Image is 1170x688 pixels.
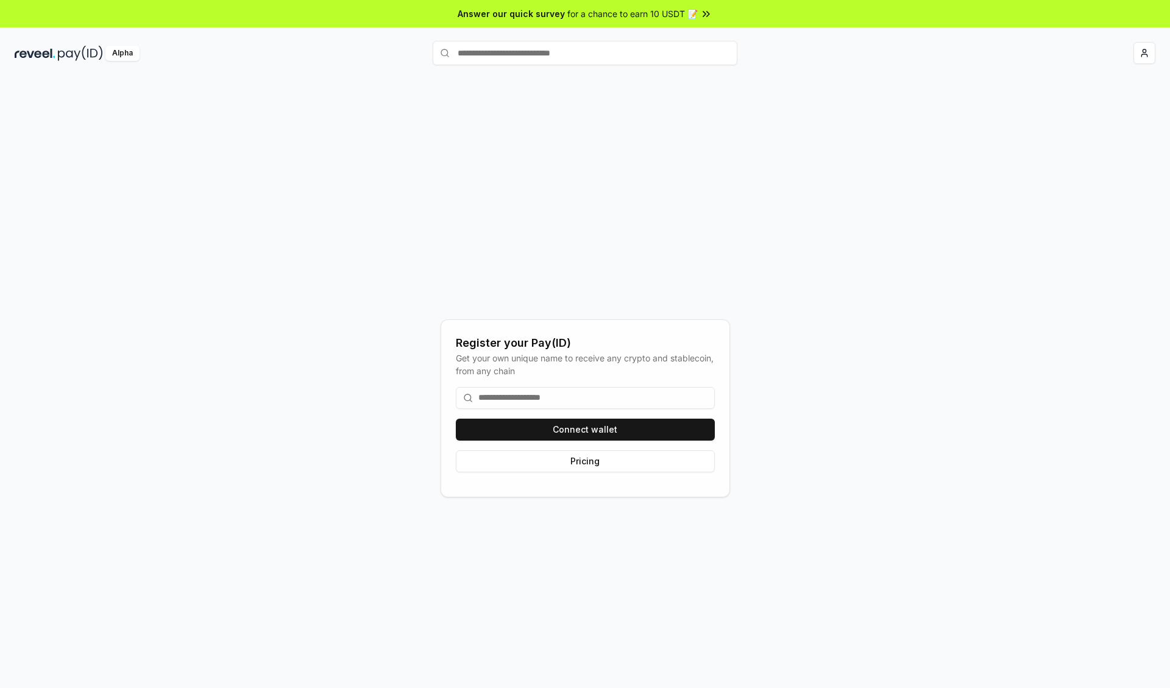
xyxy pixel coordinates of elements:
span: Answer our quick survey [458,7,565,20]
button: Pricing [456,450,715,472]
div: Get your own unique name to receive any crypto and stablecoin, from any chain [456,352,715,377]
div: Alpha [105,46,140,61]
div: Register your Pay(ID) [456,335,715,352]
span: for a chance to earn 10 USDT 📝 [567,7,698,20]
button: Connect wallet [456,419,715,441]
img: reveel_dark [15,46,55,61]
img: pay_id [58,46,103,61]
